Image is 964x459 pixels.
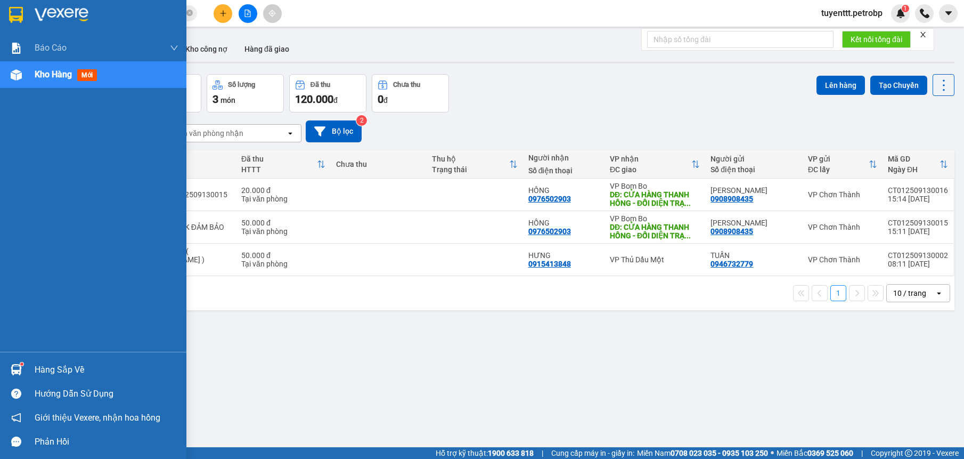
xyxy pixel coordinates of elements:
[813,6,891,20] span: tuyenttt.petrobp
[710,195,753,203] div: 0908908435
[488,449,534,457] strong: 1900 633 818
[393,81,420,88] div: Chưa thu
[851,34,902,45] span: Kết nối tổng đài
[170,128,243,139] div: Chọn văn phòng nhận
[528,154,599,162] div: Người nhận
[842,31,911,48] button: Kết nối tổng đài
[888,227,948,236] div: 15:11 [DATE]
[35,411,160,424] span: Giới thiệu Vexere, nhận hoa hồng
[143,190,231,199] div: BÙ MÃ CT012509130015
[939,4,958,23] button: caret-down
[710,227,753,236] div: 0908908435
[35,41,67,54] span: Báo cáo
[551,447,634,459] span: Cung cấp máy in - giấy in:
[378,93,383,106] span: 0
[905,449,912,457] span: copyright
[671,449,768,457] strong: 0708 023 035 - 0935 103 250
[684,199,691,207] span: ...
[11,413,21,423] span: notification
[207,74,284,112] button: Số lượng3món
[528,195,571,203] div: 0976502903
[528,227,571,236] div: 0976502903
[710,219,797,227] div: KIM CHI
[710,251,797,260] div: TUẤN
[241,251,325,260] div: 50.000 đ
[432,155,509,163] div: Thu hộ
[236,36,298,62] button: Hàng đã giao
[888,251,948,260] div: CT012509130002
[11,437,21,447] span: message
[830,285,846,301] button: 1
[295,93,333,106] span: 120.000
[528,251,599,260] div: HƯNG
[170,44,178,52] span: down
[241,186,325,195] div: 20.000 đ
[220,96,235,104] span: món
[637,447,768,459] span: Miền Nam
[35,362,178,378] div: Hàng sắp về
[241,165,317,174] div: HTTT
[35,434,178,450] div: Phản hồi
[11,389,21,399] span: question-circle
[356,115,367,126] sup: 2
[816,76,865,95] button: Lên hàng
[919,31,927,38] span: close
[20,363,23,366] sup: 1
[427,150,523,179] th: Toggle SortBy
[610,165,691,174] div: ĐC giao
[143,247,231,264] div: Hộp TRẮNG ( LINH KIỆN )
[888,195,948,203] div: 15:14 [DATE]
[771,451,774,455] span: ⚪️
[11,364,22,375] img: warehouse-icon
[241,155,317,163] div: Đã thu
[920,9,929,18] img: phone-icon
[870,76,927,95] button: Tạo Chuyến
[286,129,295,138] svg: open
[610,255,700,264] div: VP Thủ Dầu Một
[808,165,869,174] div: ĐC lấy
[143,155,231,163] div: Tên món
[432,165,509,174] div: Trạng thái
[710,165,797,174] div: Số điện thoại
[935,289,943,297] svg: open
[11,43,22,54] img: solution-icon
[883,150,953,179] th: Toggle SortBy
[528,219,599,227] div: HỒNG
[710,155,797,163] div: Người gửi
[888,219,948,227] div: CT012509130015
[861,447,863,459] span: |
[214,4,232,23] button: plus
[808,255,877,264] div: VP Chơn Thành
[528,260,571,268] div: 0915413848
[528,166,599,175] div: Số điện thoại
[241,219,325,227] div: 50.000 đ
[383,96,388,104] span: đ
[244,10,251,17] span: file-add
[888,186,948,195] div: CT012509130016
[263,4,282,23] button: aim
[177,36,236,62] button: Kho công nợ
[888,260,948,268] div: 08:11 [DATE]
[228,81,255,88] div: Số lượng
[372,74,449,112] button: Chưa thu0đ
[944,9,953,18] span: caret-down
[610,182,700,190] div: VP Bom Bo
[528,186,599,195] div: HỒNG
[77,69,97,81] span: mới
[610,223,700,240] div: DĐ: CỬA HÀNG THANH HỒNG - ĐỐI DIỆN TRẠM XẠC VINFAT
[336,160,422,168] div: Chưa thu
[213,93,218,106] span: 3
[289,74,366,112] button: Đã thu120.000đ
[143,223,231,240] div: MAI ĐI 14/9 K ĐẢM BẢO BÊN TRONG
[268,10,276,17] span: aim
[888,155,940,163] div: Mã GD
[902,5,909,12] sup: 1
[9,7,23,23] img: logo-vxr
[684,231,691,240] span: ...
[808,223,877,231] div: VP Chơn Thành
[241,195,325,203] div: Tại văn phòng
[896,9,905,18] img: icon-new-feature
[803,150,883,179] th: Toggle SortBy
[311,81,330,88] div: Đã thu
[903,5,907,12] span: 1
